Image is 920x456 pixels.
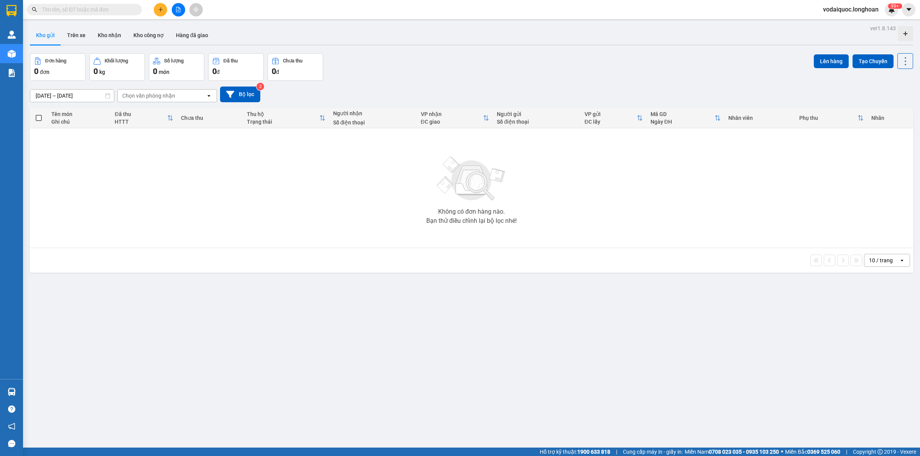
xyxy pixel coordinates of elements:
[276,69,279,75] span: đ
[159,69,169,75] span: món
[333,110,413,116] div: Người nhận
[817,5,885,14] span: vodaiquoc.longhoan
[421,119,483,125] div: ĐC giao
[172,3,185,16] button: file-add
[785,448,840,456] span: Miền Bắc
[8,388,16,396] img: warehouse-icon
[153,67,157,76] span: 0
[8,440,15,447] span: message
[585,111,637,117] div: VP gửi
[208,53,264,81] button: Đã thu0đ
[585,119,637,125] div: ĐC lấy
[193,7,199,12] span: aim
[247,111,319,117] div: Thu hộ
[51,119,107,125] div: Ghi chú
[899,257,905,263] svg: open
[115,111,167,117] div: Đã thu
[8,405,15,413] span: question-circle
[30,53,85,81] button: Đơn hàng0đơn
[709,449,779,455] strong: 0708 023 035 - 0935 103 250
[497,111,577,117] div: Người gửi
[814,54,849,68] button: Lên hàng
[577,449,610,455] strong: 1900 633 818
[247,119,319,125] div: Trạng thái
[170,26,214,44] button: Hàng đã giao
[176,7,181,12] span: file-add
[781,450,783,453] span: ⚪️
[256,83,264,90] sup: 2
[45,58,66,64] div: Đơn hàng
[905,6,912,13] span: caret-down
[149,53,204,81] button: Số lượng0món
[94,67,98,76] span: 0
[51,111,107,117] div: Tên món
[8,50,16,58] img: warehouse-icon
[220,87,260,102] button: Bộ lọc
[243,108,329,128] th: Toggle SortBy
[799,115,857,121] div: Phụ thu
[581,108,647,128] th: Toggle SortBy
[8,423,15,430] span: notification
[651,119,715,125] div: Ngày ĐH
[89,53,145,81] button: Khối lượng0kg
[902,3,915,16] button: caret-down
[217,69,220,75] span: đ
[111,108,177,128] th: Toggle SortBy
[728,115,792,121] div: Nhân viên
[189,3,203,16] button: aim
[115,119,167,125] div: HTTT
[61,26,92,44] button: Trên xe
[206,93,212,99] svg: open
[105,58,128,64] div: Khối lượng
[40,69,49,75] span: đơn
[7,5,16,16] img: logo-vxr
[869,257,893,264] div: 10 / trang
[438,209,505,215] div: Không có đơn hàng nào.
[268,53,323,81] button: Chưa thu0đ
[795,108,867,128] th: Toggle SortBy
[122,92,175,100] div: Chọn văn phòng nhận
[283,58,302,64] div: Chưa thu
[92,26,127,44] button: Kho nhận
[34,67,38,76] span: 0
[853,54,894,68] button: Tạo Chuyến
[846,448,847,456] span: |
[42,5,133,14] input: Tìm tên, số ĐT hoặc mã đơn
[888,6,895,13] img: icon-new-feature
[497,119,577,125] div: Số điện thoại
[651,111,715,117] div: Mã GD
[685,448,779,456] span: Miền Nam
[540,448,610,456] span: Hỗ trợ kỹ thuật:
[272,67,276,76] span: 0
[99,69,105,75] span: kg
[8,69,16,77] img: solution-icon
[871,115,909,121] div: Nhãn
[870,24,896,33] div: ver 1.8.143
[212,67,217,76] span: 0
[433,152,510,206] img: svg+xml;base64,PHN2ZyBjbGFzcz0ibGlzdC1wbHVnX19zdmciIHhtbG5zPSJodHRwOi8vd3d3LnczLm9yZy8yMDAwL3N2Zy...
[223,58,238,64] div: Đã thu
[426,218,517,224] div: Bạn thử điều chỉnh lại bộ lọc nhé!
[30,90,114,102] input: Select a date range.
[898,26,913,41] div: Tạo kho hàng mới
[421,111,483,117] div: VP nhận
[888,3,902,9] sup: 426
[417,108,493,128] th: Toggle SortBy
[127,26,170,44] button: Kho công nợ
[158,7,163,12] span: plus
[877,449,883,454] span: copyright
[623,448,683,456] span: Cung cấp máy in - giấy in:
[164,58,184,64] div: Số lượng
[807,449,840,455] strong: 0369 525 060
[32,7,37,12] span: search
[154,3,167,16] button: plus
[333,119,413,126] div: Số điện thoại
[647,108,724,128] th: Toggle SortBy
[8,31,16,39] img: warehouse-icon
[181,115,239,121] div: Chưa thu
[616,448,617,456] span: |
[30,26,61,44] button: Kho gửi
